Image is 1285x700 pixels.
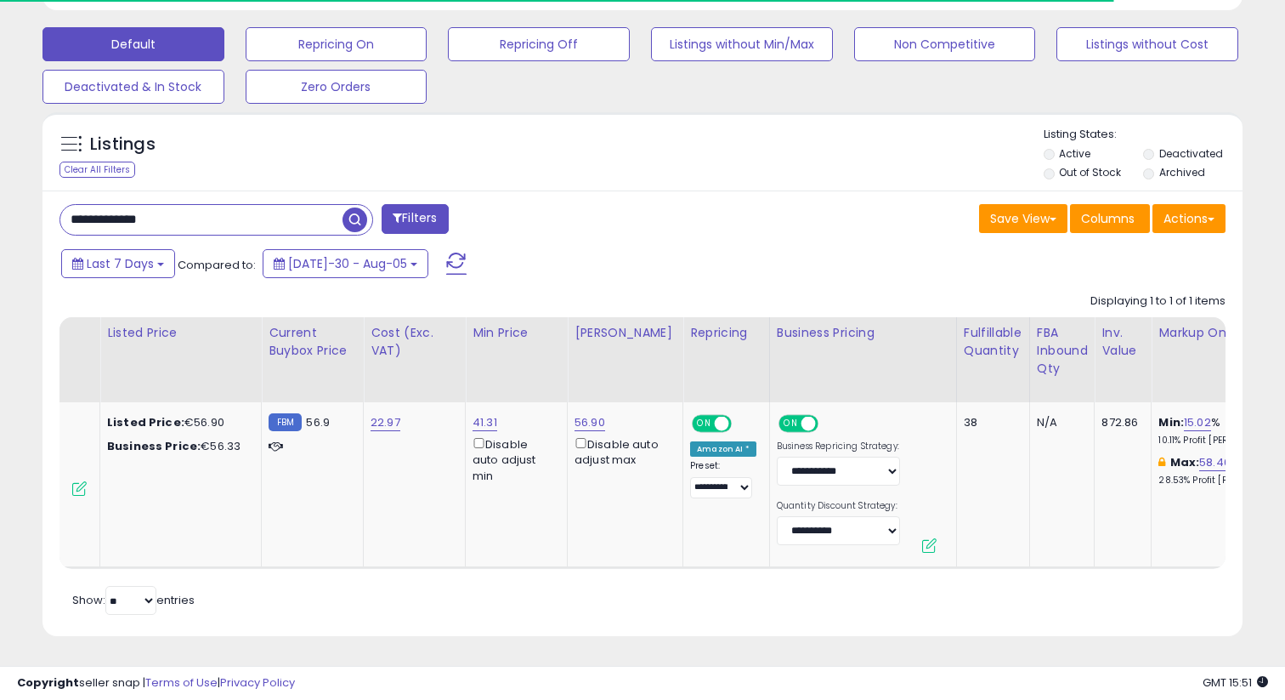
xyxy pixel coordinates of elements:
div: 38 [964,415,1016,430]
button: Repricing Off [448,27,630,61]
button: Listings without Min/Max [651,27,833,61]
span: 56.9 [306,414,330,430]
div: Fulfillable Quantity [964,324,1022,360]
b: Business Price: [107,438,201,454]
button: Deactivated & In Stock [42,70,224,104]
div: Min Price [473,324,560,342]
strong: Copyright [17,674,79,691]
b: Max: [1170,454,1200,470]
div: Displaying 1 to 1 of 1 items [1090,293,1226,310]
div: Current Buybox Price [269,324,356,360]
a: 15.02 [1184,414,1211,431]
button: Listings without Cost [1056,27,1238,61]
span: OFF [729,417,756,431]
button: [DATE]-30 - Aug-05 [263,249,428,278]
div: Repricing [690,324,762,342]
button: Save View [979,204,1067,233]
button: Repricing On [246,27,427,61]
span: 2025-08-13 15:51 GMT [1203,674,1268,691]
span: ON [693,417,715,431]
div: 872.86 [1101,415,1138,430]
button: Last 7 Days [61,249,175,278]
div: Disable auto adjust max [575,435,670,468]
div: €56.33 [107,439,248,454]
button: Non Competitive [854,27,1036,61]
div: seller snap | | [17,675,295,691]
span: Show: entries [72,592,195,608]
b: Listed Price: [107,414,184,430]
div: Preset: [690,460,756,498]
button: Filters [382,204,448,234]
label: Archived [1159,165,1205,179]
div: FBA inbound Qty [1037,324,1088,378]
div: Amazon AI * [690,441,756,457]
div: Cost (Exc. VAT) [371,324,458,360]
span: Last 7 Days [87,255,154,272]
a: Privacy Policy [220,674,295,691]
span: Columns [1081,210,1135,227]
div: N/A [1037,415,1082,430]
div: €56.90 [107,415,248,430]
button: Columns [1070,204,1150,233]
div: Business Pricing [777,324,949,342]
div: Clear All Filters [59,162,135,178]
a: 56.90 [575,414,605,431]
button: Zero Orders [246,70,427,104]
a: Terms of Use [145,674,218,691]
a: 58.40 [1199,454,1231,471]
label: Out of Stock [1059,165,1121,179]
div: Inv. value [1101,324,1144,360]
label: Quantity Discount Strategy: [777,500,900,512]
a: 41.31 [473,414,497,431]
div: Disable auto adjust min [473,435,554,484]
span: Compared to: [178,257,256,273]
b: Min: [1158,414,1184,430]
label: Active [1059,146,1090,161]
button: Actions [1152,204,1226,233]
label: Business Repricing Strategy: [777,441,900,452]
label: Deactivated [1159,146,1223,161]
button: Default [42,27,224,61]
span: ON [780,417,801,431]
p: Listing States: [1044,127,1243,143]
small: FBM [269,413,302,431]
div: Listed Price [107,324,254,342]
span: [DATE]-30 - Aug-05 [288,255,407,272]
a: 22.97 [371,414,400,431]
div: [PERSON_NAME] [575,324,676,342]
span: OFF [815,417,842,431]
h5: Listings [90,133,156,157]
